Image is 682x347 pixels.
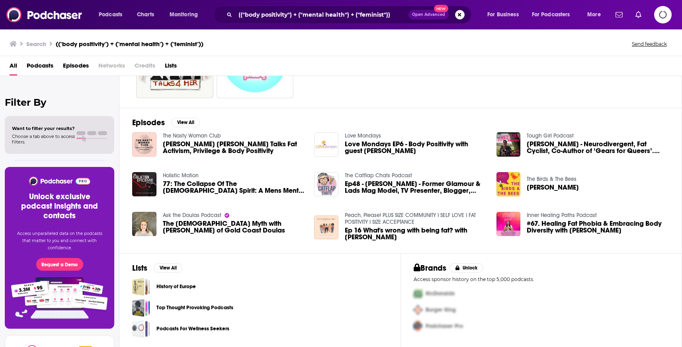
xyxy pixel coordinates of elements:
[654,6,672,23] span: Logging in
[165,59,177,76] a: Lists
[414,263,447,273] h2: Brands
[132,278,150,296] a: History of Europe
[582,8,611,21] button: open menu
[163,220,305,234] a: The Goddess Myth with Ashley Forton of Gold Coast Doulas
[410,285,426,302] img: First Pro Logo
[154,263,182,273] button: View All
[482,8,529,21] button: open menu
[527,132,574,139] a: Tough Girl Podcast
[137,9,154,20] span: Charts
[98,59,125,76] span: Networks
[164,8,208,21] button: open menu
[156,282,196,291] a: History of Europe
[587,9,601,20] span: More
[527,8,582,21] button: open menu
[629,41,669,47] button: Send feedback
[345,180,487,194] a: Ep48 - Jess Davies - Former Glamour & Lads Mag Model, TV Presenter, Blogger, Feminist and so much...
[27,59,53,76] span: Podcasts
[527,184,579,191] a: Jessica Bloom
[532,9,570,20] span: For Podcasters
[28,176,91,186] img: Podchaser - Follow, Share and Rate Podcasts
[408,10,449,19] button: Open AdvancedNew
[314,172,338,196] img: Ep48 - Jess Davies - Former Glamour & Lads Mag Model, TV Presenter, Blogger, Feminist and so much...
[6,7,83,22] img: Podchaser - Follow, Share and Rate Podcasts
[132,299,150,317] a: Top Thought Provoking Podcasts
[426,306,456,313] span: Burger King
[612,8,626,21] a: Show notifications dropdown
[5,97,114,108] h2: Filter By
[132,172,156,196] img: 77: The Collapse Of The Male Spirit: A Mens Mental Health Documentary
[527,212,597,219] a: Inner Healing Paths Podcast
[156,303,233,312] a: Top Thought Provoking Podcasts
[14,230,105,252] p: Access unparalleled data on the podcasts that matter to you and connect with confidence.
[132,132,156,157] a: Lacey Jade Christie Talks Fat Activism, Privilege & Body Positivity
[132,263,182,273] a: ListsView All
[496,132,521,157] img: Abi Melton - Neurodivergent, Fat Cyclist, Co-Author of ‘Gears for Queers’. Promoting body positiv...
[163,141,305,154] a: Lacey Jade Christie Talks Fat Activism, Privilege & Body Positivity
[527,176,576,182] a: The Birds & The Bees
[496,212,521,236] img: #67. Healing Fat Phobia & Embracing Body Diversity with Miriam Lara-Mejia
[132,212,156,236] img: The Goddess Myth with Ashley Forton of Gold Coast Doulas
[12,126,75,131] span: Want to filter your results?
[414,276,669,282] p: Access sponsor history on the top 5,000 podcasts.
[156,324,229,333] a: Podcasts For Wellness Seekers
[36,258,83,271] button: Request a Demo
[632,8,645,21] a: Show notifications dropdown
[132,320,150,338] a: Podcasts For Wellness Seekers
[163,132,221,139] a: The Nasty Woman Club
[163,172,199,179] a: Holistic Motion
[63,59,89,76] a: Episodes
[56,40,203,48] h3: (("body positivity") + ("mental health") + ("feminist"))
[412,13,445,17] span: Open Advanced
[345,172,412,179] a: The Catflap Chats Podcast
[170,9,198,20] span: Monitoring
[314,215,338,240] img: Ep 16 What's wrong with being fat? with Lauren Bailey
[449,263,483,273] button: Unlock
[132,263,147,273] h2: Lists
[26,40,46,48] h3: Search
[527,220,669,234] a: #67. Healing Fat Phobia & Embracing Body Diversity with Miriam Lara-Mejia
[132,118,165,128] h2: Episodes
[345,132,381,139] a: Love Mondays
[235,8,408,21] input: Search podcasts, credits, & more...
[345,212,476,225] a: Peach, Please! PLUS SIZE COMMUNITY I SELF LOVE I FAT POSITIVITY I SIZE ACCEPTANCE
[527,141,669,154] span: [PERSON_NAME] - Neurodivergent, Fat Cyclist, Co-Author of ‘Gears for Queers’. Promoting body posi...
[163,212,221,219] a: Ask the Doulas Podcast
[163,220,305,234] span: The [DEMOGRAPHIC_DATA] Myth with [PERSON_NAME] of Gold Coast Doulas
[163,180,305,194] span: 77: The Collapse Of The [DEMOGRAPHIC_DATA] Spirit: A Mens Mental Health Documentary
[14,192,105,221] h3: Unlock exclusive podcast insights and contacts
[93,8,133,21] button: open menu
[345,141,487,154] a: Love Mondays EP6 - Body Positivity with guest Mel Ciavucco
[496,172,521,196] img: Jessica Bloom
[434,5,448,12] span: New
[8,277,111,319] img: Pro Features
[345,227,487,240] span: Ep 16 What's wrong with being fat? with [PERSON_NAME]
[163,141,305,154] span: [PERSON_NAME] [PERSON_NAME] Talks Fat Activism, Privilege & Body Positivity
[10,59,17,76] a: All
[345,141,487,154] span: Love Mondays EP6 - Body Positivity with guest [PERSON_NAME]
[99,9,122,20] span: Podcasts
[426,323,463,330] span: Podchaser Pro
[163,180,305,194] a: 77: The Collapse Of The Male Spirit: A Mens Mental Health Documentary
[487,9,519,20] span: For Business
[410,302,426,318] img: Second Pro Logo
[527,141,669,154] a: Abi Melton - Neurodivergent, Fat Cyclist, Co-Author of ‘Gears for Queers’. Promoting body positiv...
[314,132,338,157] img: Love Mondays EP6 - Body Positivity with guest Mel Ciavucco
[345,227,487,240] a: Ep 16 What's wrong with being fat? with Lauren Bailey
[171,118,200,127] button: View All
